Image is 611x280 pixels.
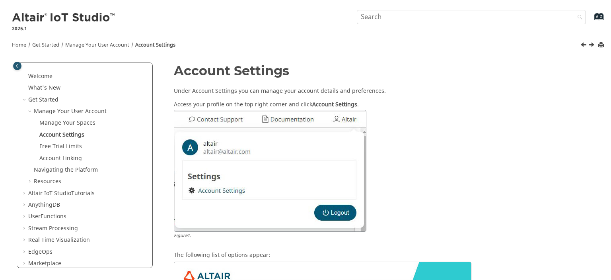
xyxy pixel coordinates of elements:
[12,12,116,24] img: Altair IoT Studio
[174,99,359,109] span: Access your profile on the top right corner and click .
[28,212,66,221] a: UserFunctions
[28,96,58,104] a: Get Started
[34,166,98,174] a: Navigating the Platform
[22,190,28,198] span: Expand Altair IoT StudioTutorials
[28,189,71,198] span: Altair IoT Studio
[32,41,59,49] a: Get Started
[34,107,107,116] a: Manage Your User Account
[27,108,34,116] span: Collapse Manage Your User Account
[22,201,28,209] span: Expand AnythingDB
[28,189,95,198] a: Altair IoT StudioTutorials
[22,236,28,244] span: Expand Real Time Visualization
[13,62,21,70] button: Toggle publishing table of content
[12,25,116,32] p: 2025.1
[65,41,129,49] a: Manage Your User Account
[28,201,60,209] a: AnythingDB
[174,64,594,78] h1: Account Settings
[39,154,82,163] a: Account Linking
[22,225,28,233] span: Expand Stream Processing
[28,259,61,268] a: Marketplace
[22,96,28,104] span: Collapse Get Started
[174,110,366,232] img: account_settings.png
[581,41,588,51] a: Previous topic: Manage Your Spaces
[22,213,28,221] span: Expand UserFunctions
[174,87,594,95] p: Under Account Settings you can manage your account details and preferences.
[39,119,95,127] a: Manage Your Spaces
[567,10,589,25] button: Search
[312,100,357,109] span: Account Settings
[28,236,90,244] a: Real Time Visualization
[589,41,595,51] a: Next topic: Free Trial Limits
[28,72,53,80] a: Welcome
[41,212,66,221] span: Functions
[28,248,53,256] a: EdgeOps
[27,178,34,186] span: Expand Resources
[190,232,191,239] span: .
[599,40,605,51] button: Print this page
[187,232,190,239] span: 1
[357,10,586,24] input: Search query
[22,248,28,256] span: Expand EdgeOps
[582,16,599,25] a: Go to index terms page
[39,131,84,139] a: Account Settings
[28,224,78,233] a: Stream Processing
[34,177,61,186] a: Resources
[39,142,82,151] a: Free Trial Limits
[174,232,191,239] span: Figure
[12,41,26,49] a: Home
[28,84,60,92] a: What's New
[135,41,175,49] a: Account Settings
[22,260,28,268] span: Expand Marketplace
